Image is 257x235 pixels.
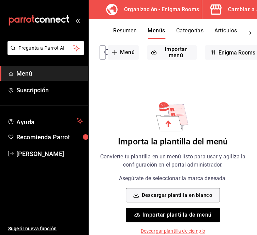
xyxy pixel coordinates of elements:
a: Pregunta a Parrot AI [5,49,84,57]
button: Importar menú [147,45,197,60]
button: Artículos [214,27,237,39]
p: Asegúrate de seleccionar la marca deseada. [119,174,227,183]
button: Descargar plantilla en blanco [126,188,220,202]
p: Descargar plantilla de ejemplo [141,228,205,235]
h3: Organización - Enigma Rooms [119,5,199,14]
button: open_drawer_menu [75,18,80,23]
button: Categorías [176,27,204,39]
span: Suscripción [16,85,83,95]
span: Ayuda [16,117,74,125]
span: Pregunta a Parrot AI [18,45,73,52]
span: Sugerir nueva función [8,225,83,232]
button: Importar plantilla de menú [126,208,220,222]
p: Convierte tu plantilla en un menú listo para usar y agiliza la configuración en el portal adminis... [89,153,257,169]
button: Resumen [113,27,137,39]
button: Menús [148,27,165,39]
div: navigation tabs [113,27,243,39]
h6: Importa la plantilla del menú [118,137,228,147]
span: Recomienda Parrot [16,132,83,142]
button: Pregunta a Parrot AI [7,41,84,55]
span: [PERSON_NAME] [16,149,83,158]
button: Menú [108,45,139,60]
span: Menú [16,69,83,78]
